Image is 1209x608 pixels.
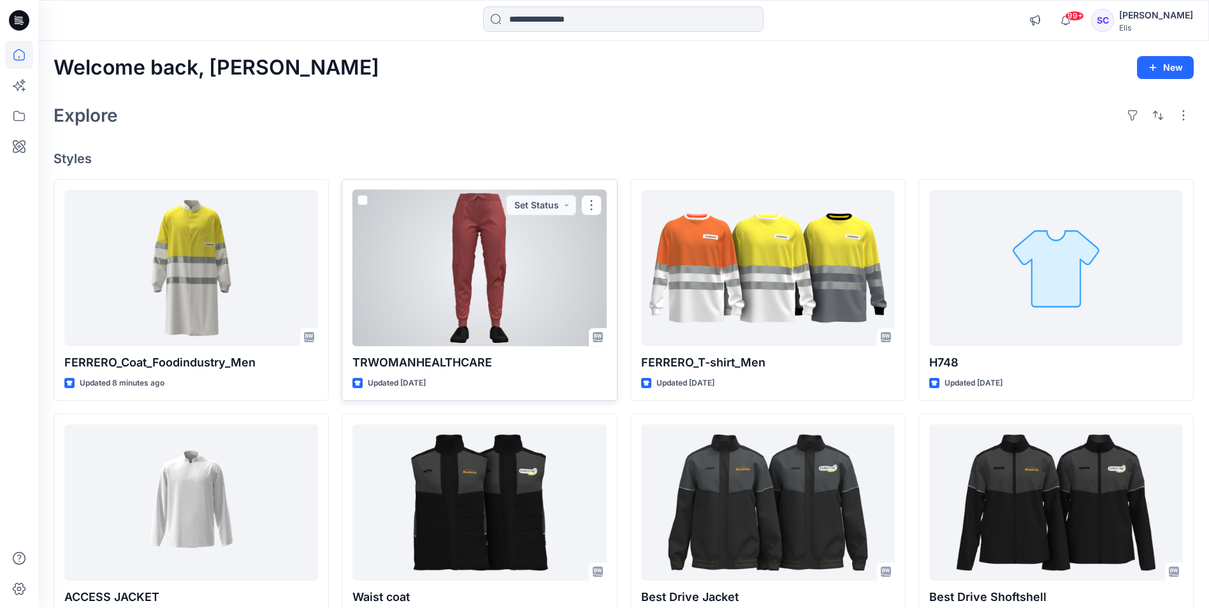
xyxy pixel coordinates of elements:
p: Updated 8 minutes ago [80,377,164,390]
a: TRWOMANHEALTHCARE [352,190,606,346]
p: Best Drive Jacket [641,588,895,606]
p: Best Drive Shoftshell [929,588,1183,606]
a: Best Drive Jacket [641,424,895,581]
a: Waist coat [352,424,606,581]
p: Updated [DATE] [368,377,426,390]
span: 99+ [1065,11,1084,21]
p: FERRERO_T-shirt_Men [641,354,895,372]
p: Waist coat [352,588,606,606]
h4: Styles [54,151,1194,166]
a: FERRERO_T-shirt_Men [641,190,895,346]
a: FERRERO_Coat_Foodindustry_Men [64,190,318,346]
h2: Welcome back, [PERSON_NAME] [54,56,379,80]
a: ACCESS JACKET [64,424,318,581]
div: SC [1091,9,1114,32]
button: New [1137,56,1194,79]
div: [PERSON_NAME] [1119,8,1193,23]
p: FERRERO_Coat_Foodindustry_Men [64,354,318,372]
p: TRWOMANHEALTHCARE [352,354,606,372]
h2: Explore [54,105,118,126]
p: H748 [929,354,1183,372]
div: Elis [1119,23,1193,33]
p: ACCESS JACKET [64,588,318,606]
p: Updated [DATE] [656,377,714,390]
a: H748 [929,190,1183,346]
p: Updated [DATE] [945,377,1003,390]
a: Best Drive Shoftshell [929,424,1183,581]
